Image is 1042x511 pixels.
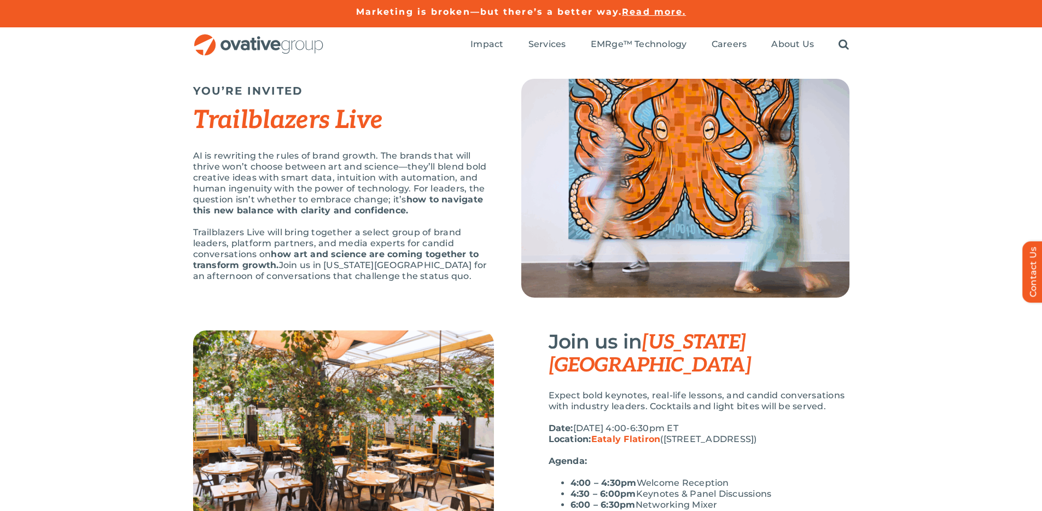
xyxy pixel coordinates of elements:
strong: how art and science are coming together to transform growth. [193,249,479,270]
a: Careers [712,39,747,51]
a: EMRge™ Technology [591,39,687,51]
span: EMRge™ Technology [591,39,687,50]
li: Welcome Reception [571,478,849,489]
a: OG_Full_horizontal_RGB [193,33,324,43]
span: About Us [771,39,814,50]
h3: Join us in [549,330,849,376]
span: Services [528,39,566,50]
img: Top Image [521,79,849,298]
span: [US_STATE][GEOGRAPHIC_DATA] [549,330,752,378]
a: Read more. [622,7,686,17]
strong: Date: [549,423,573,433]
li: Keynotes & Panel Discussions [571,489,849,500]
nav: Menu [470,27,849,62]
strong: Agenda: [549,456,587,466]
em: Trailblazers Live [193,105,383,136]
strong: 6:00 – 6:30pm [571,500,636,510]
p: Trailblazers Live will bring together a select group of brand leaders, platform partners, and med... [193,227,494,282]
span: Careers [712,39,747,50]
p: [DATE] 4:00-6:30pm ET ([STREET_ADDRESS]) [549,423,849,445]
li: Networking Mixer [571,500,849,510]
a: Eataly Flatiron [591,434,661,444]
span: Impact [470,39,503,50]
h5: YOU’RE INVITED [193,84,494,97]
a: Impact [470,39,503,51]
strong: how to navigate this new balance with clarity and confidence. [193,194,484,216]
p: AI is rewriting the rules of brand growth. The brands that will thrive won’t choose between art a... [193,150,494,216]
strong: 4:00 – 4:30pm [571,478,637,488]
a: Search [839,39,849,51]
a: Services [528,39,566,51]
strong: Location: [549,434,661,444]
strong: 4:30 – 6:00pm [571,489,636,499]
a: About Us [771,39,814,51]
p: Expect bold keynotes, real-life lessons, and candid conversations with industry leaders. Cocktail... [549,390,849,412]
a: Marketing is broken—but there’s a better way. [356,7,622,17]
